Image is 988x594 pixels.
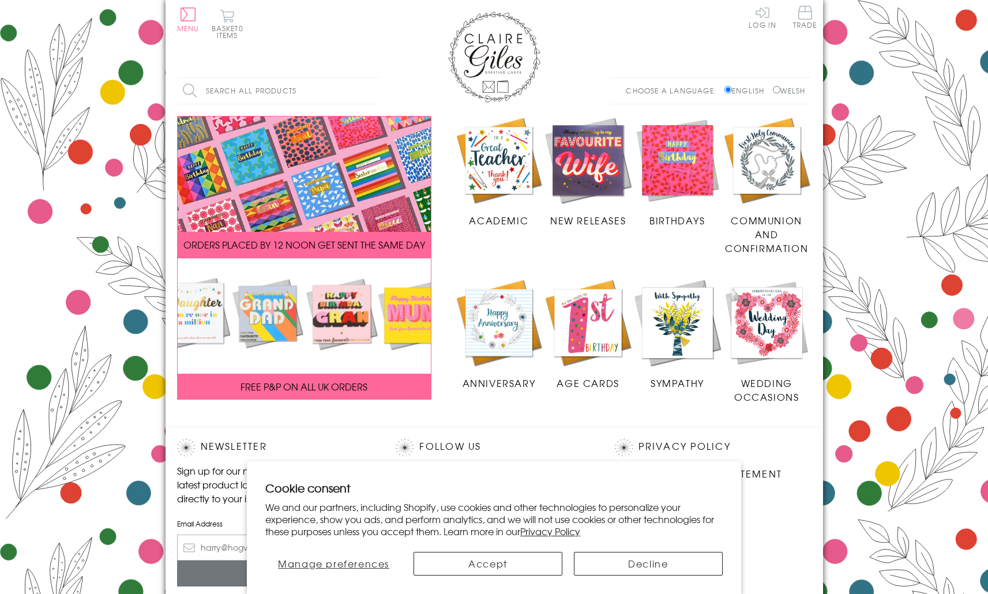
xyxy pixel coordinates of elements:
h2: Follow Us [396,439,592,456]
p: We and our partners, including Shopify, use cookies and other technologies to personalize your ex... [265,501,723,537]
input: Search all products [177,78,379,104]
a: Birthdays [633,116,722,228]
span: Trade [793,6,817,28]
img: Claire Giles Greetings Cards [448,12,540,103]
h2: Newsletter [177,439,373,456]
span: Academic [469,213,528,227]
span: Anniversary [463,376,536,390]
span: Wedding Occasions [734,376,799,404]
span: Age Cards [557,376,619,390]
a: Trade [793,6,817,31]
button: Accept [414,552,562,576]
a: Age Cards [543,278,633,390]
span: Sympathy [651,376,704,390]
span: Menu [177,23,200,33]
input: Search [367,78,379,104]
input: Subscribe [177,561,373,587]
button: Basket0 items [212,9,243,39]
span: New Releases [550,213,626,227]
button: Decline [574,552,723,576]
span: Manage preferences [278,557,389,570]
button: Menu [177,7,200,32]
a: Wedding Occasions [722,278,812,404]
span: ORDERS PLACED BY 12 NOON GET SENT THE SAME DAY [183,238,425,251]
span: Birthdays [649,213,705,227]
a: Academic [454,116,544,228]
a: Log In [749,6,776,28]
label: Email Address [177,518,373,529]
a: New Releases [543,116,633,228]
p: Sign up for our newsletter to receive the latest product launches, news and offers directly to yo... [177,464,373,505]
span: FREE P&P ON ALL UK ORDERS [241,379,367,393]
a: Sympathy [633,278,722,390]
a: Communion and Confirmation [722,116,812,255]
a: Privacy Policy [638,439,730,454]
input: Welsh [773,86,780,93]
label: English [724,85,770,96]
span: 0 items [217,23,243,40]
p: Choose a language: [626,85,722,96]
input: English [724,86,732,93]
a: Anniversary [454,278,544,390]
span: Communion and Confirmation [725,213,808,255]
a: Privacy Policy [520,524,580,538]
input: harry@hogwarts.edu [177,535,373,561]
label: Welsh [773,85,806,96]
h2: Cookie consent [265,480,723,496]
button: Manage preferences [265,552,402,576]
